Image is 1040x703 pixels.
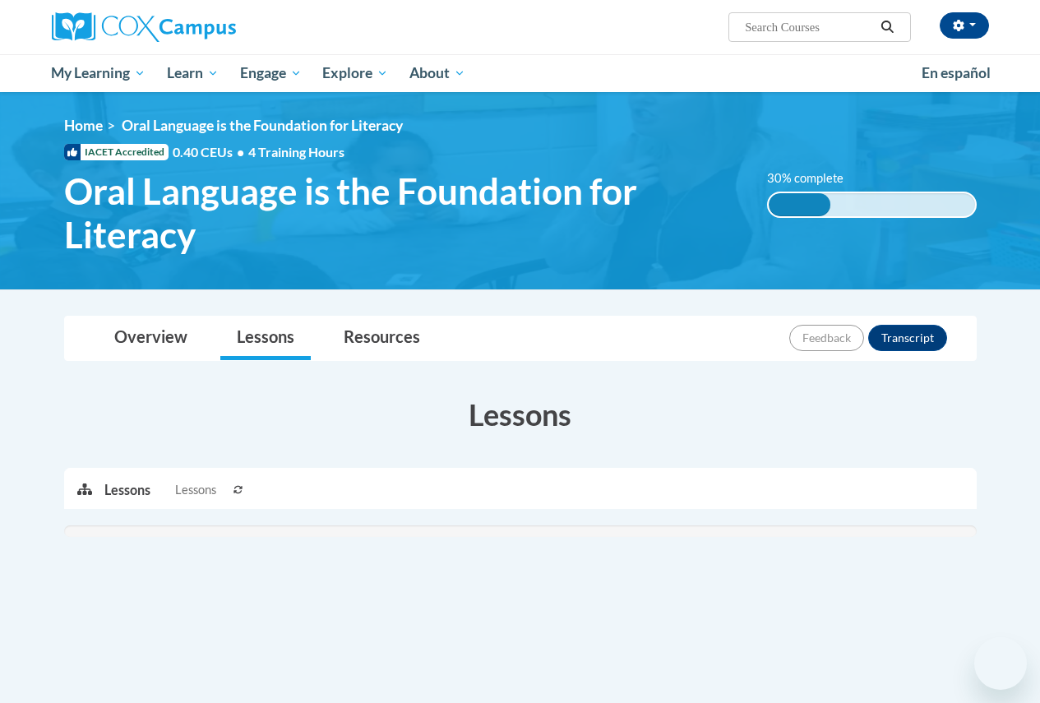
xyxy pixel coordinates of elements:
a: Overview [98,317,204,360]
iframe: Button to launch messaging window [974,637,1027,690]
a: Cox Campus [52,12,348,42]
span: 4 Training Hours [248,144,344,160]
label: 30% complete [767,169,862,187]
input: Search Courses [743,17,875,37]
button: Feedback [789,325,864,351]
span: About [409,63,465,83]
button: Search [875,17,899,37]
h3: Lessons [64,394,977,435]
p: Lessons [104,481,150,499]
span: 0.40 CEUs [173,143,248,161]
a: About [399,54,476,92]
span: Oral Language is the Foundation for Literacy [64,169,742,257]
a: Home [64,117,103,134]
div: 30% complete [769,193,830,216]
button: Transcript [868,325,947,351]
a: Learn [156,54,229,92]
img: Cox Campus [52,12,236,42]
span: Learn [167,63,219,83]
a: En español [911,56,1001,90]
span: En español [922,64,991,81]
a: Lessons [220,317,311,360]
a: Explore [312,54,399,92]
a: Engage [229,54,312,92]
span: Lessons [175,481,216,499]
span: Explore [322,63,388,83]
span: Oral Language is the Foundation for Literacy [122,117,403,134]
span: Engage [240,63,302,83]
div: Main menu [39,54,1001,92]
span: IACET Accredited [64,144,169,160]
button: Account Settings [940,12,989,39]
a: Resources [327,317,437,360]
span: • [237,144,244,160]
a: My Learning [41,54,157,92]
span: My Learning [51,63,146,83]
